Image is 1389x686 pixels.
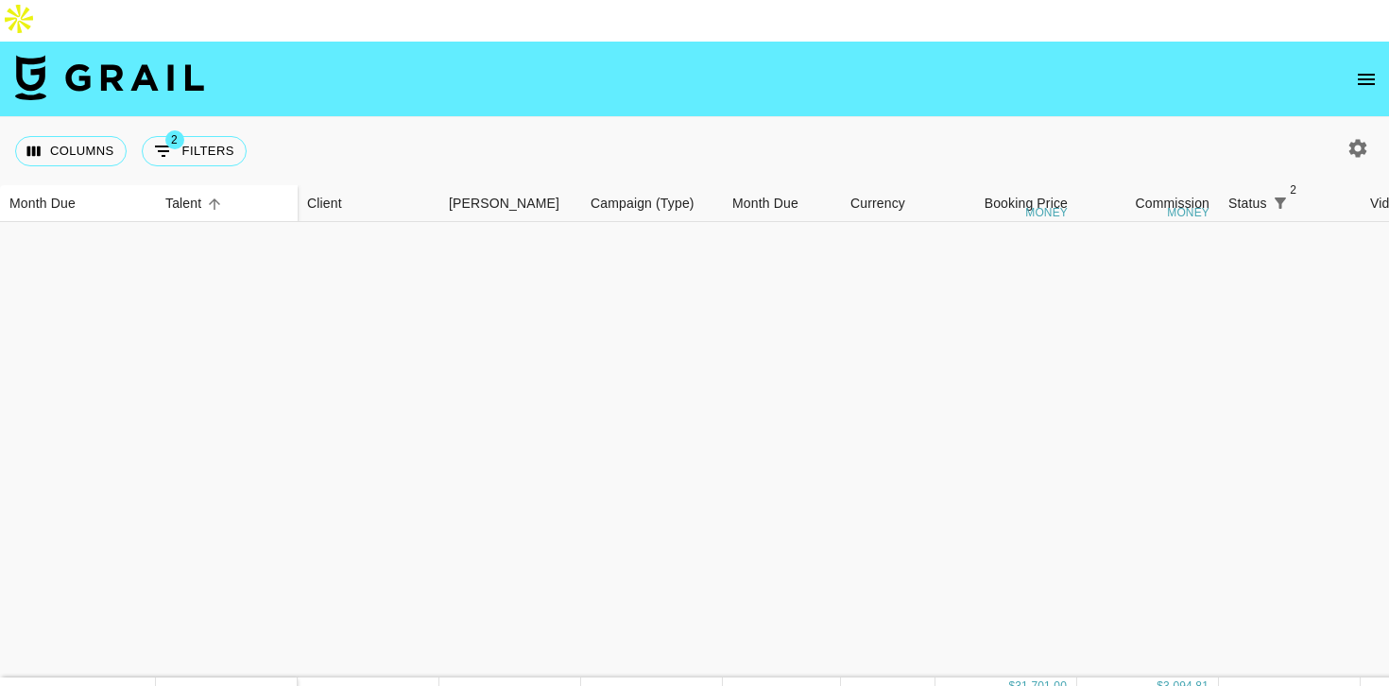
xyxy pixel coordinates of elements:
div: Campaign (Type) [591,185,694,222]
div: Status [1219,185,1361,222]
div: Booker [439,185,581,222]
div: Client [307,185,342,222]
span: 2 [1284,180,1303,199]
button: Show filters [142,136,247,166]
button: Sort [1294,190,1320,216]
div: Month Due [9,185,76,222]
div: Status [1228,185,1267,222]
button: open drawer [1347,60,1385,98]
img: Grail Talent [15,55,204,100]
div: [PERSON_NAME] [449,185,559,222]
button: Show filters [1267,190,1294,216]
div: Talent [165,185,201,222]
div: Booking Price [985,185,1068,222]
div: Commission [1135,185,1209,222]
button: Sort [201,191,228,217]
span: 2 [165,130,184,149]
div: Campaign (Type) [581,185,723,222]
div: Talent [156,185,298,222]
div: money [1167,207,1209,218]
div: money [1025,207,1068,218]
div: Client [298,185,439,222]
div: 2 active filters [1267,190,1294,216]
div: Currency [841,185,935,222]
div: Currency [850,185,905,222]
div: Month Due [723,185,841,222]
div: Month Due [732,185,798,222]
button: Select columns [15,136,127,166]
